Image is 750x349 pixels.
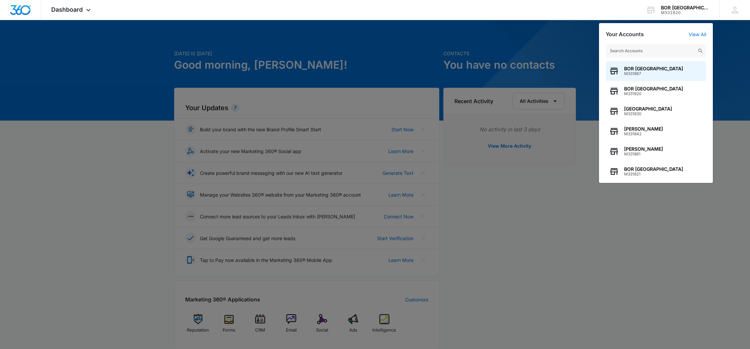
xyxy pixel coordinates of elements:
[606,61,706,81] button: BOR [GEOGRAPHIC_DATA]M331867
[606,101,706,121] button: [GEOGRAPHIC_DATA]M331830
[624,146,663,152] span: [PERSON_NAME]
[606,161,706,182] button: BOR [GEOGRAPHIC_DATA]M331821
[624,66,683,71] span: BOR [GEOGRAPHIC_DATA]
[624,172,683,177] span: M331821
[606,44,706,58] input: Search Accounts
[606,31,644,38] h2: Your Accounts
[624,126,663,132] span: [PERSON_NAME]
[624,86,683,91] span: BOR [GEOGRAPHIC_DATA]
[624,166,683,172] span: BOR [GEOGRAPHIC_DATA]
[624,91,683,96] span: M331820
[606,141,706,161] button: [PERSON_NAME]M331861
[661,5,710,10] div: account name
[51,6,83,13] span: Dashboard
[624,71,683,76] span: M331867
[624,112,672,116] span: M331830
[624,106,672,112] span: [GEOGRAPHIC_DATA]
[689,31,706,37] a: View All
[661,10,710,15] div: account id
[624,152,663,156] span: M331861
[606,81,706,101] button: BOR [GEOGRAPHIC_DATA]M331820
[606,121,706,141] button: [PERSON_NAME]M331842
[624,132,663,136] span: M331842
